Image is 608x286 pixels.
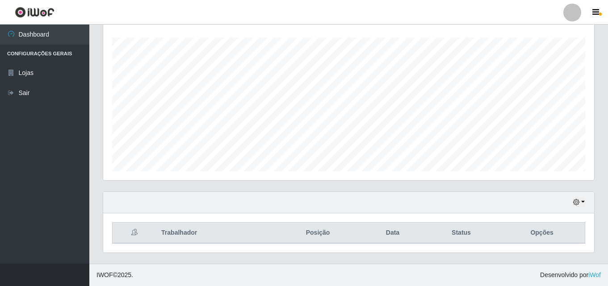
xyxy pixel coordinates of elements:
img: CoreUI Logo [15,7,55,18]
th: Data [362,223,424,244]
th: Opções [499,223,585,244]
span: © 2025 . [96,270,133,280]
th: Trabalhador [156,223,274,244]
th: Status [424,223,499,244]
th: Posição [274,223,362,244]
span: IWOF [96,271,113,278]
span: Desenvolvido por [540,270,601,280]
a: iWof [588,271,601,278]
